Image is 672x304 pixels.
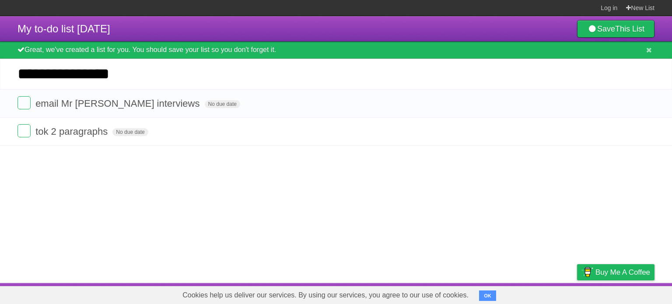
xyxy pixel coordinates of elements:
[577,20,654,38] a: SaveThis List
[35,126,110,137] span: tok 2 paragraphs
[174,287,477,304] span: Cookies help us deliver our services. By using our services, you agree to our use of cookies.
[479,290,496,301] button: OK
[581,265,593,280] img: Buy me a coffee
[595,265,650,280] span: Buy me a coffee
[35,98,202,109] span: email Mr [PERSON_NAME] interviews
[577,264,654,280] a: Buy me a coffee
[205,100,240,108] span: No due date
[112,128,148,136] span: No due date
[461,285,479,302] a: About
[17,23,110,35] span: My to-do list [DATE]
[599,285,654,302] a: Suggest a feature
[17,124,31,137] label: Done
[490,285,525,302] a: Developers
[615,24,644,33] b: This List
[17,96,31,109] label: Done
[536,285,555,302] a: Terms
[566,285,588,302] a: Privacy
